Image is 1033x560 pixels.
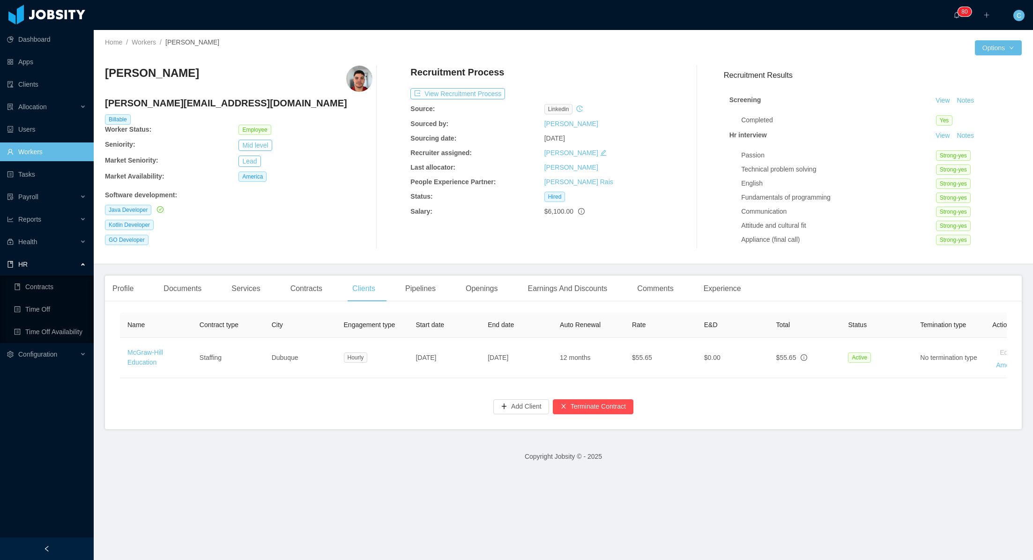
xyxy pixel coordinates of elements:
[7,30,86,49] a: icon: pie-chartDashboard
[344,321,395,329] span: Engagement type
[741,150,936,160] div: Passion
[544,192,565,202] span: Hired
[416,354,436,361] span: [DATE]
[94,441,1033,473] footer: Copyright Jobsity © - 2025
[544,104,573,114] span: linkedin
[200,354,222,361] span: Staffing
[105,276,141,302] div: Profile
[18,261,28,268] span: HR
[936,150,971,161] span: Strong-yes
[983,12,990,18] i: icon: plus
[578,208,585,215] span: info-circle
[920,321,966,329] span: Temination type
[741,235,936,245] div: Appliance (final call)
[932,97,953,104] a: View
[105,141,135,148] b: Seniority:
[553,399,633,414] button: icon: closeTerminate Contract
[936,164,971,175] span: Strong-yes
[936,221,971,231] span: Strong-yes
[14,300,86,319] a: icon: profileTime Off
[741,164,936,174] div: Technical problem solving
[410,88,505,99] button: icon: exportView Recruitment Process
[127,349,163,366] a: McGraw-Hill Education
[544,149,598,157] a: [PERSON_NAME]
[410,105,435,112] b: Source:
[552,338,624,378] td: 12 months
[264,338,336,378] td: Dubuque
[105,205,151,215] span: Java Developer
[410,149,472,157] b: Recruiter assigned:
[238,172,267,182] span: America
[958,7,971,16] sup: 80
[704,321,718,329] span: E&D
[105,126,151,133] b: Worker Status:
[544,134,565,142] span: [DATE]
[953,12,960,18] i: icon: bell
[238,140,272,151] button: Mid level
[741,179,936,188] div: English
[105,38,122,46] a: Home
[624,338,697,378] td: $55.65
[953,95,978,106] button: Notes
[776,354,796,361] span: $55.65
[410,90,505,97] a: icon: exportView Recruitment Process
[14,277,86,296] a: icon: bookContracts
[913,338,985,378] td: No termination type
[992,345,1018,360] button: Edit
[344,352,368,363] span: Hourly
[848,321,867,329] span: Status
[7,165,86,184] a: icon: profileTasks
[7,216,14,223] i: icon: line-chart
[729,96,761,104] strong: Screening
[165,38,219,46] span: [PERSON_NAME]
[410,178,496,186] b: People Experience Partner:
[14,322,86,341] a: icon: profileTime Off Availability
[346,66,372,92] img: 423b762a-2c1d-4988-93fb-4e5be34e67f0_6654c20bd861a-400w.png
[18,216,41,223] span: Reports
[18,103,47,111] span: Allocation
[7,120,86,139] a: icon: robotUsers
[398,276,443,302] div: Pipelines
[741,207,936,217] div: Communication
[126,38,128,46] span: /
[696,276,749,302] div: Experience
[127,321,145,329] span: Name
[7,239,14,245] i: icon: medicine-box
[156,276,209,302] div: Documents
[741,221,936,231] div: Attitude and cultural fit
[7,194,14,200] i: icon: file-protect
[741,193,936,202] div: Fundamentals of programming
[224,276,268,302] div: Services
[410,208,432,215] b: Salary:
[410,120,448,127] b: Sourced by:
[630,276,681,302] div: Comments
[1017,10,1021,21] span: C
[18,351,57,358] span: Configuration
[600,149,607,156] i: icon: edit
[410,164,455,171] b: Last allocator:
[936,207,971,217] span: Strong-yes
[458,276,505,302] div: Openings
[936,193,971,203] span: Strong-yes
[544,120,598,127] a: [PERSON_NAME]
[7,142,86,161] a: icon: userWorkers
[493,399,549,414] button: icon: plusAdd Client
[105,235,149,245] span: GO Developer
[729,131,767,139] strong: Hr interview
[632,321,646,329] span: Rate
[410,66,504,79] h4: Recruitment Process
[7,104,14,110] i: icon: solution
[936,115,953,126] span: Yes
[105,66,199,81] h3: [PERSON_NAME]
[238,125,271,135] span: Employee
[932,132,953,139] a: View
[544,164,598,171] a: [PERSON_NAME]
[544,178,613,186] a: [PERSON_NAME] Rais
[345,276,383,302] div: Clients
[704,354,721,361] span: $0.00
[105,220,154,230] span: Kotlin Developer
[520,276,615,302] div: Earnings And Discounts
[488,354,508,361] span: [DATE]
[105,172,164,180] b: Market Availability:
[953,130,978,142] button: Notes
